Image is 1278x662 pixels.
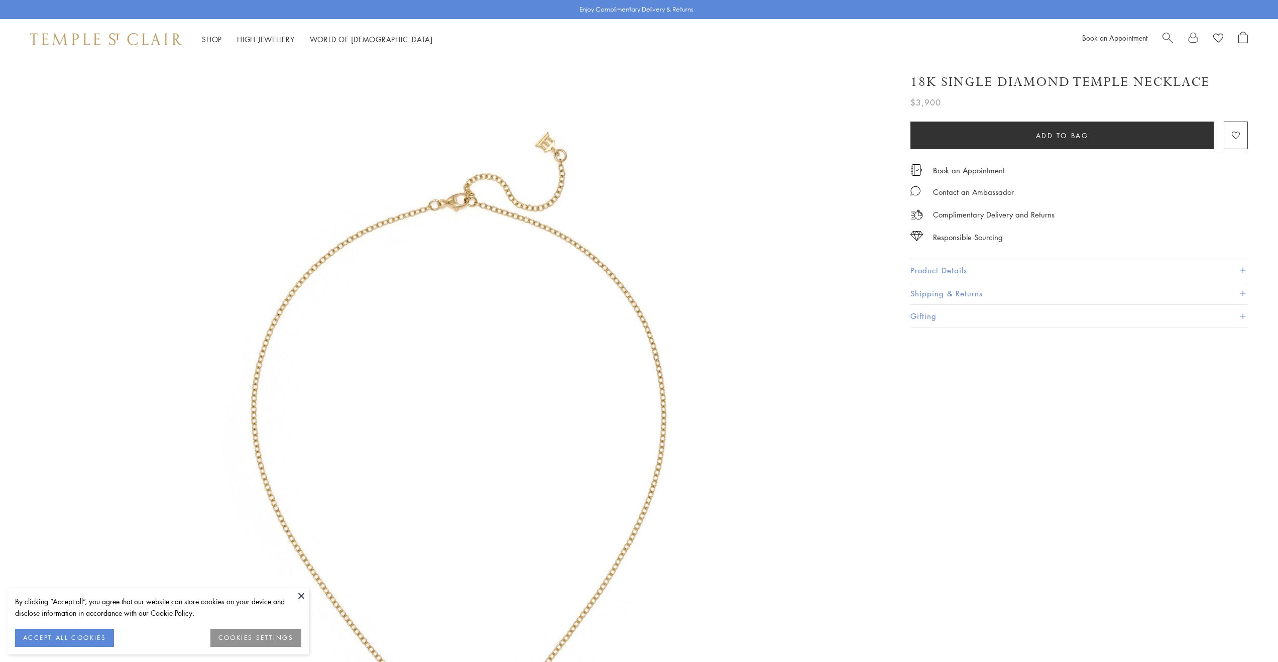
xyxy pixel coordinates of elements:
h1: 18K Single Diamond Temple Necklace [910,73,1210,91]
button: Product Details [910,259,1248,282]
button: Shipping & Returns [910,282,1248,305]
img: Temple St. Clair [30,33,182,45]
a: World of [DEMOGRAPHIC_DATA]World of [DEMOGRAPHIC_DATA] [310,34,433,44]
a: High JewelleryHigh Jewellery [237,34,295,44]
a: Book an Appointment [1082,33,1147,43]
div: Contact an Ambassador [933,186,1014,198]
img: MessageIcon-01_2.svg [910,186,920,196]
a: Open Shopping Bag [1238,32,1248,47]
span: Add to bag [1036,130,1089,141]
button: COOKIES SETTINGS [210,629,301,647]
a: View Wishlist [1213,32,1223,47]
button: ACCEPT ALL COOKIES [15,629,114,647]
div: Responsible Sourcing [933,231,1003,244]
nav: Main navigation [202,33,433,46]
button: Gifting [910,305,1248,327]
div: By clicking “Accept all”, you agree that our website can store cookies on your device and disclos... [15,596,301,619]
a: Book an Appointment [933,165,1005,176]
img: icon_sourcing.svg [910,231,923,241]
img: icon_appointment.svg [910,164,922,176]
p: Enjoy Complimentary Delivery & Returns [579,5,693,15]
span: $3,900 [910,96,941,109]
button: Add to bag [910,122,1214,149]
a: ShopShop [202,34,222,44]
iframe: Gorgias live chat messenger [1228,615,1268,652]
a: Search [1163,32,1173,47]
p: Complimentary Delivery and Returns [933,208,1055,221]
img: icon_delivery.svg [910,208,923,221]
